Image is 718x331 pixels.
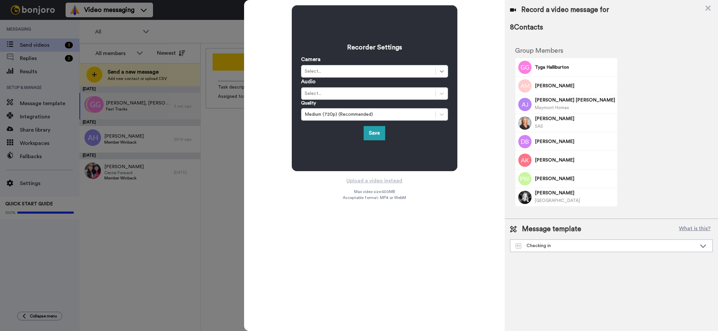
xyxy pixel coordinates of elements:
[305,111,432,118] div: Medium (720p) (Recommended)
[518,61,532,74] img: Image of Tyga Halliburton
[518,191,532,204] img: Image of Lorraine Squire
[535,138,615,145] span: [PERSON_NAME]
[305,90,432,97] div: Select...
[535,105,569,110] span: Maymont Homes
[343,195,406,200] span: Acceptable format: MP4 or WebM
[301,43,448,52] h3: Recorder Settings
[535,124,543,128] span: SAS
[535,64,615,71] span: Tyga Halliburton
[535,115,615,122] span: [PERSON_NAME]
[522,224,581,234] span: Message template
[305,68,432,75] div: Select...
[535,198,580,203] span: [GEOGRAPHIC_DATA]
[364,126,385,140] button: Save
[518,135,532,148] img: Image of Donald Bryan
[535,97,615,103] span: [PERSON_NAME] [PERSON_NAME]
[344,176,404,185] button: Upload a video instead
[301,55,321,63] label: Camera
[535,157,615,164] span: [PERSON_NAME]
[518,154,532,167] img: Image of Alex Kauffman
[518,172,532,185] img: Image of Peter Wallabicths
[354,189,395,194] span: Max video size: 500 MB
[516,242,696,249] div: Checking in
[301,100,316,106] label: Quality
[677,224,713,234] button: What is this?
[516,243,521,249] img: Message-temps.svg
[535,83,615,89] span: [PERSON_NAME]
[518,79,532,93] img: Image of Adelle Miller
[535,190,615,196] span: [PERSON_NAME]
[535,175,615,182] span: [PERSON_NAME]
[301,78,316,86] label: Audio
[518,116,532,130] img: Image of Kathy Joyner
[518,98,532,111] img: Image of Allen Justin Gabrial
[515,47,618,54] h2: Group Members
